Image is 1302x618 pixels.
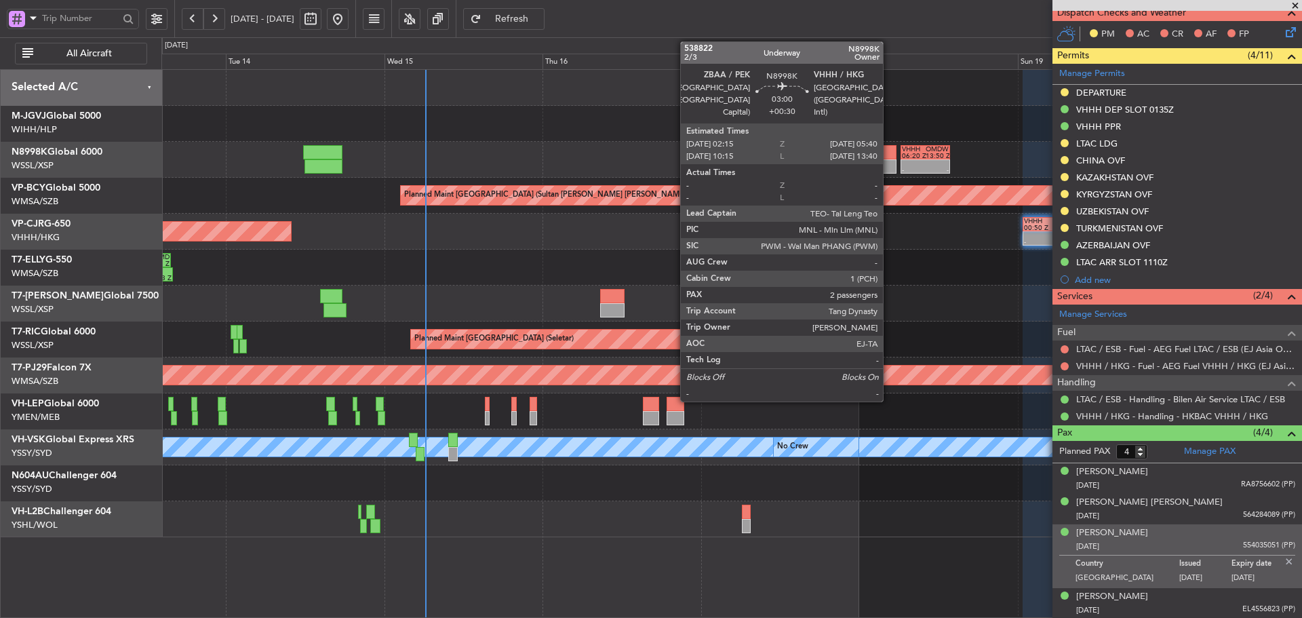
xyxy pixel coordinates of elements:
span: [DATE] [1076,480,1099,490]
span: (4/4) [1253,425,1273,440]
label: Planned PAX [1059,445,1110,459]
span: CR [1172,28,1183,41]
input: Trip Number [42,8,119,28]
span: [DATE] - [DATE] [231,13,294,25]
div: AZERBAIJAN OVF [1076,239,1150,251]
div: OMDW [926,146,949,153]
span: VH-VSK [12,435,45,444]
div: VHHH [902,146,926,153]
p: [DATE] [1231,573,1284,586]
span: Refresh [484,14,540,24]
div: VHHH [1024,218,1057,225]
a: WSSL/XSP [12,303,54,315]
div: Add new [1075,274,1295,286]
div: Wed 15 [384,54,543,70]
span: PM [1101,28,1115,41]
div: No Crew [777,437,808,457]
a: Manage Permits [1059,67,1125,81]
span: [DATE] [1076,541,1099,552]
div: 13:50 Z [926,153,949,159]
a: N8998KGlobal 6000 [12,147,102,157]
div: UZBEKISTAN OVF [1076,206,1149,217]
a: VHHH/HKG [12,231,60,244]
span: Dispatch Checks and Weather [1057,5,1186,21]
span: EL4556823 (PP) [1242,604,1295,615]
div: [PERSON_NAME] [1076,526,1148,540]
button: Refresh [463,8,545,30]
span: RA8756602 (PP) [1241,479,1295,490]
div: TURKMENISTAN OVF [1076,223,1163,234]
a: T7-ELLYG-550 [12,255,72,265]
a: VP-CJRG-650 [12,219,71,229]
span: Permits [1057,48,1089,64]
div: [PERSON_NAME] [1076,590,1148,604]
div: LTAC ARR SLOT 1110Z [1076,256,1168,268]
span: 564284089 (PP) [1243,509,1295,521]
div: [PERSON_NAME] [PERSON_NAME] [1076,496,1223,509]
span: (4/11) [1248,48,1273,62]
div: Thu 16 [542,54,701,70]
a: N604AUChallenger 604 [12,471,117,480]
a: T7-[PERSON_NAME]Global 7500 [12,291,159,301]
a: VHHH / HKG - Fuel - AEG Fuel VHHH / HKG (EJ Asia Only) [1076,360,1295,372]
a: WMSA/SZB [12,267,58,279]
a: T7-RICGlobal 6000 [12,327,96,336]
a: Manage Services [1059,308,1127,322]
a: VH-LEPGlobal 6000 [12,399,99,408]
p: [GEOGRAPHIC_DATA] [1076,573,1179,586]
div: Sat 18 [859,54,1018,70]
p: Issued [1179,559,1231,573]
span: T7-ELLY [12,255,45,265]
div: VHHH PPR [1076,121,1121,132]
span: VH-L2B [12,507,43,516]
p: [DATE] [1179,573,1231,586]
span: T7-PJ29 [12,363,47,372]
div: Planned Maint [GEOGRAPHIC_DATA] (Seletar) [414,329,574,349]
span: N604AU [12,471,49,480]
div: - [1024,239,1057,246]
div: CHINA OVF [1076,155,1125,166]
div: [PERSON_NAME] [1076,465,1148,479]
a: LTAC / ESB - Handling - Bilen Air Service LTAC / ESB [1076,393,1285,405]
span: N8998K [12,147,47,157]
a: LTAC / ESB - Fuel - AEG Fuel LTAC / ESB (EJ Asia Only) [1076,343,1295,355]
a: T7-PJ29Falcon 7X [12,363,92,372]
a: YSSY/SYD [12,483,52,495]
a: Manage PAX [1184,445,1236,459]
a: VHHH / HKG - Handling - HKBAC VHHH / HKG [1076,410,1268,422]
a: WIHH/HLP [12,123,57,136]
div: Sun 19 [1018,54,1177,70]
span: Services [1057,289,1092,305]
span: M-JGVJ [12,111,46,121]
a: M-JGVJGlobal 5000 [12,111,101,121]
span: VP-CJR [12,219,44,229]
span: Pax [1057,425,1072,441]
span: VP-BCY [12,183,45,193]
a: WSSL/XSP [12,339,54,351]
div: 06:20 Z [902,153,926,159]
span: 554035051 (PP) [1243,540,1295,552]
a: VP-BCYGlobal 5000 [12,183,100,193]
span: Handling [1057,375,1096,391]
a: YMEN/MEB [12,411,60,423]
div: Fri 17 [701,54,860,70]
div: - [926,167,949,174]
div: Tue 14 [226,54,384,70]
span: [DATE] [1076,511,1099,521]
span: T7-[PERSON_NAME] [12,291,104,301]
div: DEPARTURE [1076,87,1126,98]
a: YSSY/SYD [12,447,52,459]
a: WMSA/SZB [12,375,58,387]
a: WMSA/SZB [12,195,58,208]
span: T7-RIC [12,327,41,336]
span: AF [1206,28,1217,41]
a: YSHL/WOL [12,519,58,531]
span: [DATE] [1076,605,1099,615]
div: 00:50 Z [1024,225,1057,231]
p: Expiry date [1231,559,1284,573]
span: AC [1137,28,1149,41]
a: VH-VSKGlobal Express XRS [12,435,134,444]
span: All Aircraft [36,49,142,58]
span: Fuel [1057,325,1076,341]
div: KAZAKHSTAN OVF [1076,172,1153,183]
